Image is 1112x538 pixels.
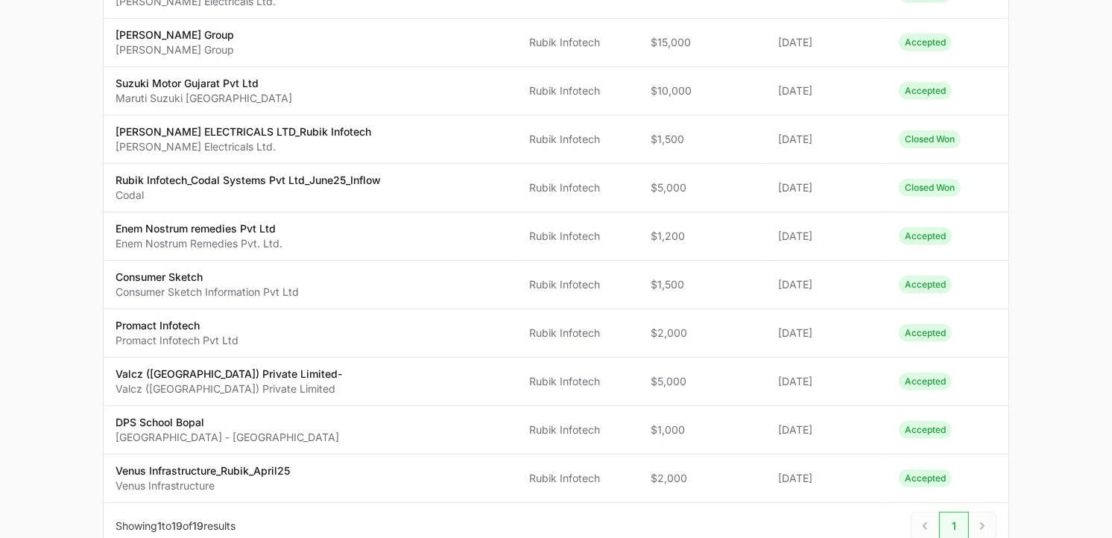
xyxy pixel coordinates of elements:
[529,277,627,292] span: Rubik Infotech
[778,374,876,389] span: [DATE]
[778,471,876,486] span: [DATE]
[116,519,236,534] p: Showing to of results
[529,132,627,147] span: Rubik Infotech
[778,83,876,98] span: [DATE]
[651,180,754,195] span: $5,000
[157,519,162,532] span: 1
[651,35,754,50] span: $15,000
[651,229,754,244] span: $1,200
[529,326,627,341] span: Rubik Infotech
[171,519,183,532] span: 19
[651,132,754,147] span: $1,500
[116,382,342,396] p: Valcz ([GEOGRAPHIC_DATA]) Private Limited
[778,277,876,292] span: [DATE]
[192,519,203,532] span: 19
[116,236,282,251] p: Enem Nostrum Remedies Pvt. Ltd.
[651,471,754,486] span: $2,000
[529,35,627,50] span: Rubik Infotech
[116,367,342,382] p: Valcz ([GEOGRAPHIC_DATA]) Private Limited-
[529,471,627,486] span: Rubik Infotech
[529,229,627,244] span: Rubik Infotech
[116,76,292,91] p: Suzuki Motor Gujarat Pvt Ltd
[778,35,876,50] span: [DATE]
[116,221,282,236] p: Enem Nostrum remedies Pvt Ltd
[651,277,754,292] span: $1,500
[116,42,234,57] p: [PERSON_NAME] Group
[116,173,381,188] p: Rubik Infotech_Codal Systems Pvt Ltd_June25_Inflow
[116,188,381,203] p: Codal
[116,139,371,154] p: [PERSON_NAME] Electricals Ltd.
[116,318,238,333] p: Promact Infotech
[778,180,876,195] span: [DATE]
[651,83,754,98] span: $10,000
[116,478,290,493] p: Venus Infrastructure
[116,91,292,106] p: Maruti Suzuki [GEOGRAPHIC_DATA]
[529,180,627,195] span: Rubik Infotech
[529,423,627,437] span: Rubik Infotech
[116,415,339,430] p: DPS School Bopal
[529,374,627,389] span: Rubik Infotech
[116,430,339,445] p: [GEOGRAPHIC_DATA] - [GEOGRAPHIC_DATA]
[116,124,371,139] p: [PERSON_NAME] ELECTRICALS LTD_Rubik Infotech
[116,270,299,285] p: Consumer Sketch
[116,333,238,348] p: Promact Infotech Pvt Ltd
[778,229,876,244] span: [DATE]
[778,132,876,147] span: [DATE]
[778,423,876,437] span: [DATE]
[651,326,754,341] span: $2,000
[116,463,290,478] p: Venus Infrastructure_Rubik_April25
[651,374,754,389] span: $5,000
[116,285,299,300] p: Consumer Sketch Information Pvt Ltd
[651,423,754,437] span: $1,000
[116,28,234,42] p: [PERSON_NAME] Group
[529,83,627,98] span: Rubik Infotech
[778,326,876,341] span: [DATE]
